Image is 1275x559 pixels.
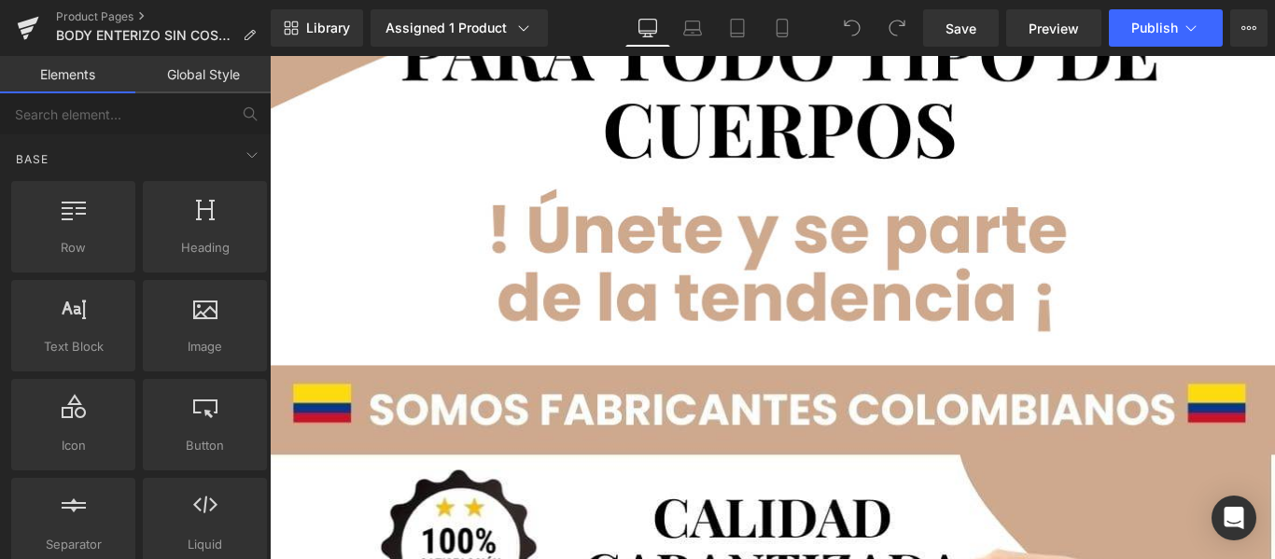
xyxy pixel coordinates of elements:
a: New Library [271,9,363,47]
span: Image [148,337,261,356]
a: Tablet [715,9,760,47]
span: Text Block [17,337,130,356]
span: Preview [1029,19,1079,38]
span: Button [148,436,261,455]
button: Undo [834,9,871,47]
span: Save [946,19,976,38]
span: Icon [17,436,130,455]
span: Base [14,150,50,168]
span: BODY ENTERIZO SIN COSTURAS [56,28,235,43]
a: Product Pages [56,9,271,24]
a: Preview [1006,9,1101,47]
div: Open Intercom Messenger [1212,496,1256,540]
a: Global Style [135,56,271,93]
button: More [1230,9,1268,47]
a: Laptop [670,9,715,47]
a: Desktop [625,9,670,47]
span: Library [306,20,350,36]
span: Row [17,238,130,258]
button: Publish [1109,9,1223,47]
span: Separator [17,535,130,554]
button: Redo [878,9,916,47]
span: Liquid [148,535,261,554]
div: Assigned 1 Product [385,19,533,37]
span: Heading [148,238,261,258]
a: Mobile [760,9,805,47]
span: Publish [1131,21,1178,35]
